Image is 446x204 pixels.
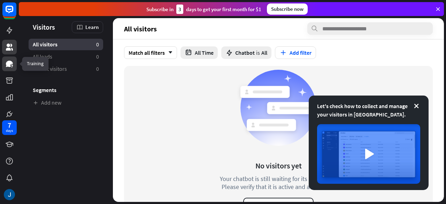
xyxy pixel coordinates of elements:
[317,102,420,119] div: Let's check how to collect and manage your visitors in [GEOGRAPHIC_DATA].
[6,3,26,24] button: Open LiveChat chat widget
[96,41,99,48] aside: 0
[256,49,260,56] span: is
[124,25,157,33] span: All visitors
[33,23,55,31] span: Visitors
[96,65,99,73] aside: 0
[29,97,103,108] a: Add new
[96,53,99,60] aside: 0
[85,24,99,30] span: Learn
[146,5,261,14] div: Subscribe in days to get your first month for $1
[33,41,57,48] span: All visitors
[8,122,11,128] div: 7
[207,175,350,191] div: Your chatbot is still waiting for its first visitor. Please verify that it is active and accessible.
[176,5,183,14] div: 3
[33,53,52,60] span: All leads
[275,46,316,59] button: Add filter
[2,120,17,135] a: 7 days
[29,63,103,75] a: Recent visitors 0
[124,46,177,59] div: Match all filters
[165,51,172,55] i: arrow_down
[317,124,420,184] img: image
[255,161,302,171] div: No visitors yet
[33,65,67,73] span: Recent visitors
[261,49,267,56] span: All
[180,46,218,59] button: All Time
[29,86,103,93] h3: Segments
[29,51,103,62] a: All leads 0
[6,128,13,133] div: days
[235,49,255,56] span: Chatbot
[267,3,308,15] div: Subscribe now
